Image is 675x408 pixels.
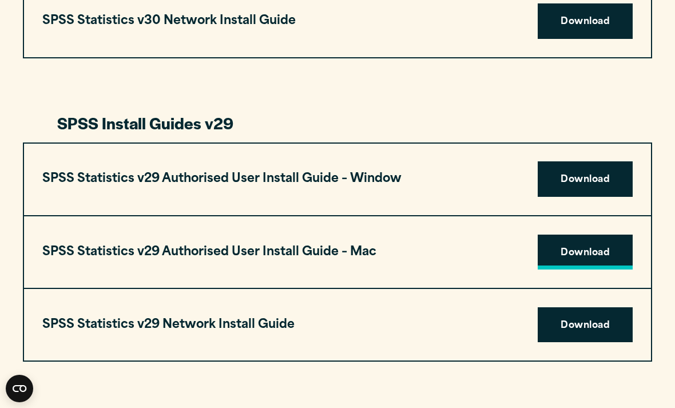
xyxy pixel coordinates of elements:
h3: SPSS Install Guides v29 [57,112,618,133]
button: Open CMP widget [6,375,33,402]
a: Download [538,235,633,270]
a: Download [538,161,633,197]
h3: SPSS Statistics v29 Authorised User Install Guide – Mac [42,241,376,263]
a: Download [538,307,633,343]
a: Download [538,3,633,39]
h3: SPSS Statistics v30 Network Install Guide [42,10,296,32]
h3: SPSS Statistics v29 Authorised User Install Guide – Window [42,168,402,190]
h3: SPSS Statistics v29 Network Install Guide [42,314,295,336]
